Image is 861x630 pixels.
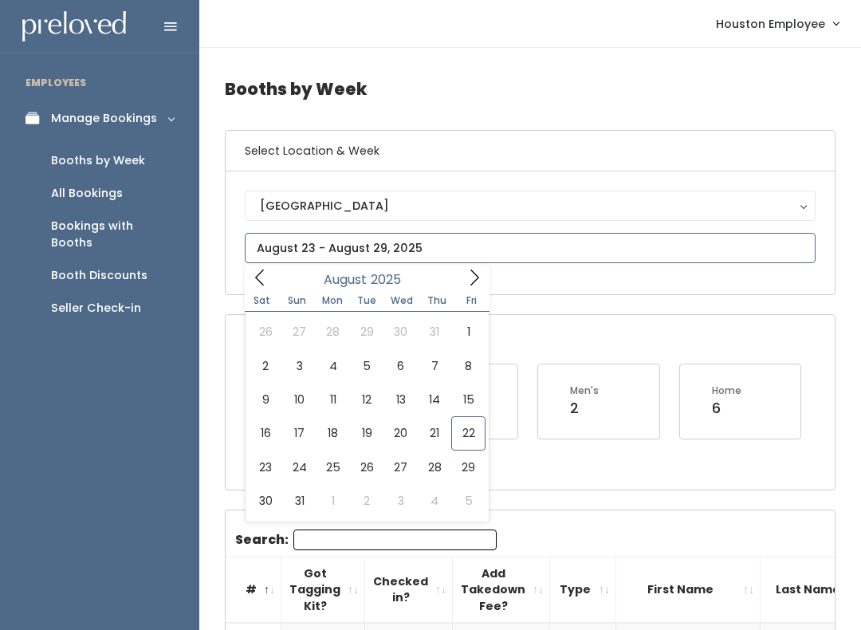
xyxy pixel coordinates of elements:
[365,557,453,623] th: Checked in?: activate to sort column ascending
[418,416,451,450] span: August 21, 2025
[384,484,418,518] span: September 3, 2025
[419,296,454,305] span: Thu
[384,383,418,416] span: August 13, 2025
[712,384,741,398] div: Home
[245,233,816,263] input: August 23 - August 29, 2025
[550,557,616,623] th: Type: activate to sort column ascending
[249,349,282,383] span: August 2, 2025
[384,451,418,484] span: August 27, 2025
[384,416,418,450] span: August 20, 2025
[51,185,123,202] div: All Bookings
[418,484,451,518] span: September 4, 2025
[700,6,855,41] a: Houston Employee
[51,110,157,127] div: Manage Bookings
[418,451,451,484] span: August 28, 2025
[350,451,383,484] span: August 26, 2025
[22,11,126,42] img: preloved logo
[350,416,383,450] span: August 19, 2025
[367,270,415,289] input: Year
[280,296,315,305] span: Sun
[570,384,599,398] div: Men's
[324,274,367,286] span: August
[384,315,418,348] span: July 30, 2025
[451,451,485,484] span: August 29, 2025
[316,484,350,518] span: September 1, 2025
[249,484,282,518] span: August 30, 2025
[315,296,350,305] span: Mon
[451,383,485,416] span: August 15, 2025
[51,300,141,317] div: Seller Check-in
[226,131,835,171] h6: Select Location & Week
[570,398,599,419] div: 2
[316,416,350,450] span: August 18, 2025
[316,349,350,383] span: August 4, 2025
[350,349,383,383] span: August 5, 2025
[282,315,316,348] span: July 27, 2025
[282,416,316,450] span: August 17, 2025
[226,557,281,623] th: #: activate to sort column descending
[51,218,174,251] div: Bookings with Booths
[282,383,316,416] span: August 10, 2025
[418,349,451,383] span: August 7, 2025
[249,315,282,348] span: July 26, 2025
[418,315,451,348] span: July 31, 2025
[716,15,825,33] span: Houston Employee
[451,416,485,450] span: August 22, 2025
[51,267,147,284] div: Booth Discounts
[316,315,350,348] span: July 28, 2025
[316,383,350,416] span: August 11, 2025
[451,349,485,383] span: August 8, 2025
[349,296,384,305] span: Tue
[350,383,383,416] span: August 12, 2025
[712,398,741,419] div: 6
[249,451,282,484] span: August 23, 2025
[282,451,316,484] span: August 24, 2025
[453,557,550,623] th: Add Takedown Fee?: activate to sort column ascending
[418,383,451,416] span: August 14, 2025
[451,484,485,518] span: September 5, 2025
[245,191,816,221] button: [GEOGRAPHIC_DATA]
[293,530,497,550] input: Search:
[282,349,316,383] span: August 3, 2025
[384,349,418,383] span: August 6, 2025
[616,557,761,623] th: First Name: activate to sort column ascending
[260,197,800,215] div: [GEOGRAPHIC_DATA]
[282,484,316,518] span: August 31, 2025
[281,557,365,623] th: Got Tagging Kit?: activate to sort column ascending
[454,296,489,305] span: Fri
[245,296,280,305] span: Sat
[451,315,485,348] span: August 1, 2025
[235,530,497,550] label: Search:
[249,383,282,416] span: August 9, 2025
[249,416,282,450] span: August 16, 2025
[225,67,835,111] h4: Booths by Week
[350,484,383,518] span: September 2, 2025
[350,315,383,348] span: July 29, 2025
[316,451,350,484] span: August 25, 2025
[51,152,145,169] div: Booths by Week
[384,296,419,305] span: Wed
